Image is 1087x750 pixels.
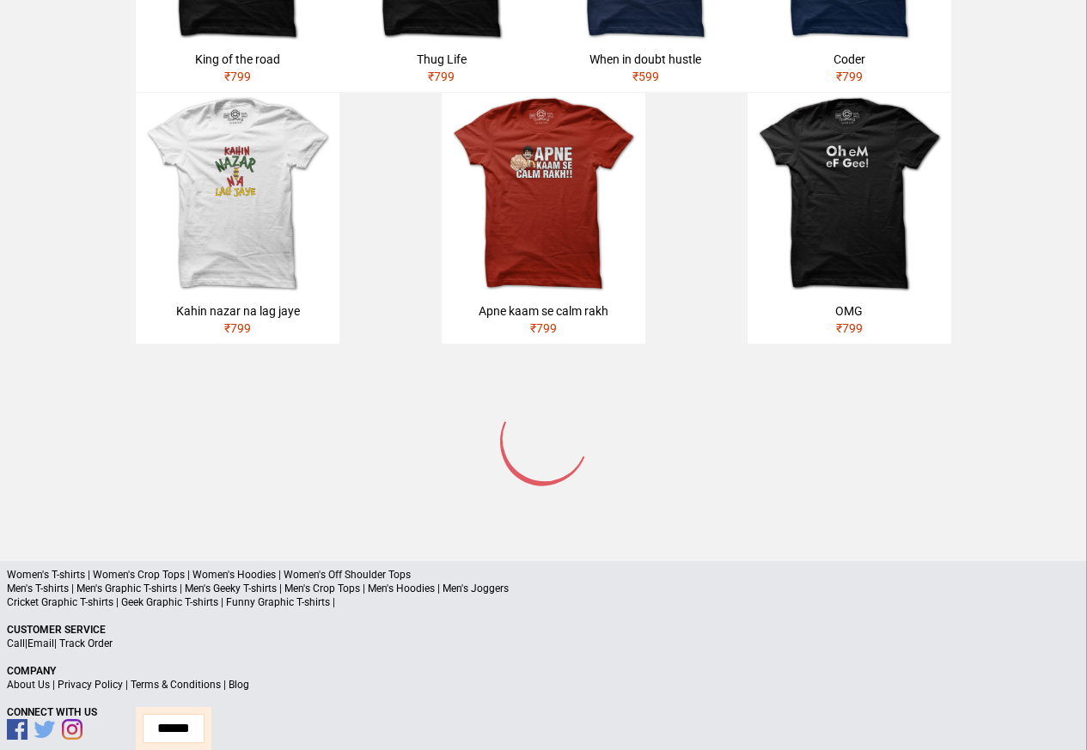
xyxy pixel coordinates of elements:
[58,679,123,691] a: Privacy Policy
[346,51,536,68] div: Thug Life
[143,302,333,320] div: Kahin nazar na lag jaye
[7,705,1080,719] p: Connect With Us
[836,321,863,335] span: ₹ 799
[748,93,951,345] a: OMG₹799
[530,321,557,335] span: ₹ 799
[7,678,1080,692] p: | | |
[754,51,944,68] div: Coder
[551,51,741,68] div: When in doubt hustle
[224,70,251,83] span: ₹ 799
[7,637,1080,650] p: | |
[449,302,638,320] div: Apne kaam se calm rakh
[136,93,339,296] img: kahin-nazar-na-lag-jaye.jpg
[442,93,645,296] img: APNE-KAAM-SE-CALM.jpg
[229,679,249,691] a: Blog
[59,637,113,649] a: Track Order
[754,302,944,320] div: OMG
[7,623,1080,637] p: Customer Service
[442,93,645,345] a: Apne kaam se calm rakh₹799
[131,679,221,691] a: Terms & Conditions
[428,70,455,83] span: ₹ 799
[7,637,25,649] a: Call
[7,664,1080,678] p: Company
[632,70,659,83] span: ₹ 599
[27,637,54,649] a: Email
[136,93,339,345] a: Kahin nazar na lag jaye₹799
[7,568,1080,582] p: Women's T-shirts | Women's Crop Tops | Women's Hoodies | Women's Off Shoulder Tops
[224,321,251,335] span: ₹ 799
[748,93,951,296] img: omg.jpg
[7,679,50,691] a: About Us
[7,582,1080,595] p: Men's T-shirts | Men's Graphic T-shirts | Men's Geeky T-shirts | Men's Crop Tops | Men's Hoodies ...
[836,70,863,83] span: ₹ 799
[143,51,333,68] div: King of the road
[7,595,1080,609] p: Cricket Graphic T-shirts | Geek Graphic T-shirts | Funny Graphic T-shirts |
